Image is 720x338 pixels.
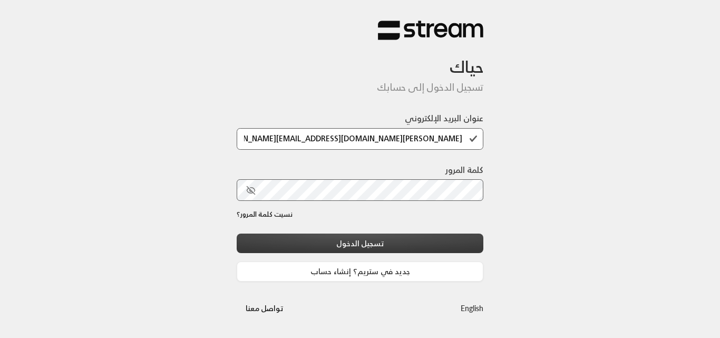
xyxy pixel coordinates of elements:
[237,209,293,220] a: نسيت كلمة المرور؟
[378,20,483,41] img: Stream Logo
[461,298,483,318] a: English
[237,298,292,318] button: تواصل معنا
[445,163,483,176] label: كلمة المرور
[237,41,483,77] h3: حياك
[237,82,483,93] h5: تسجيل الدخول إلى حسابك
[237,128,483,150] input: اكتب بريدك الإلكتروني هنا
[237,262,483,281] a: جديد في ستريم؟ إنشاء حساب
[242,181,260,199] button: toggle password visibility
[237,302,292,315] a: تواصل معنا
[405,112,483,124] label: عنوان البريد الإلكتروني
[237,234,483,253] button: تسجيل الدخول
